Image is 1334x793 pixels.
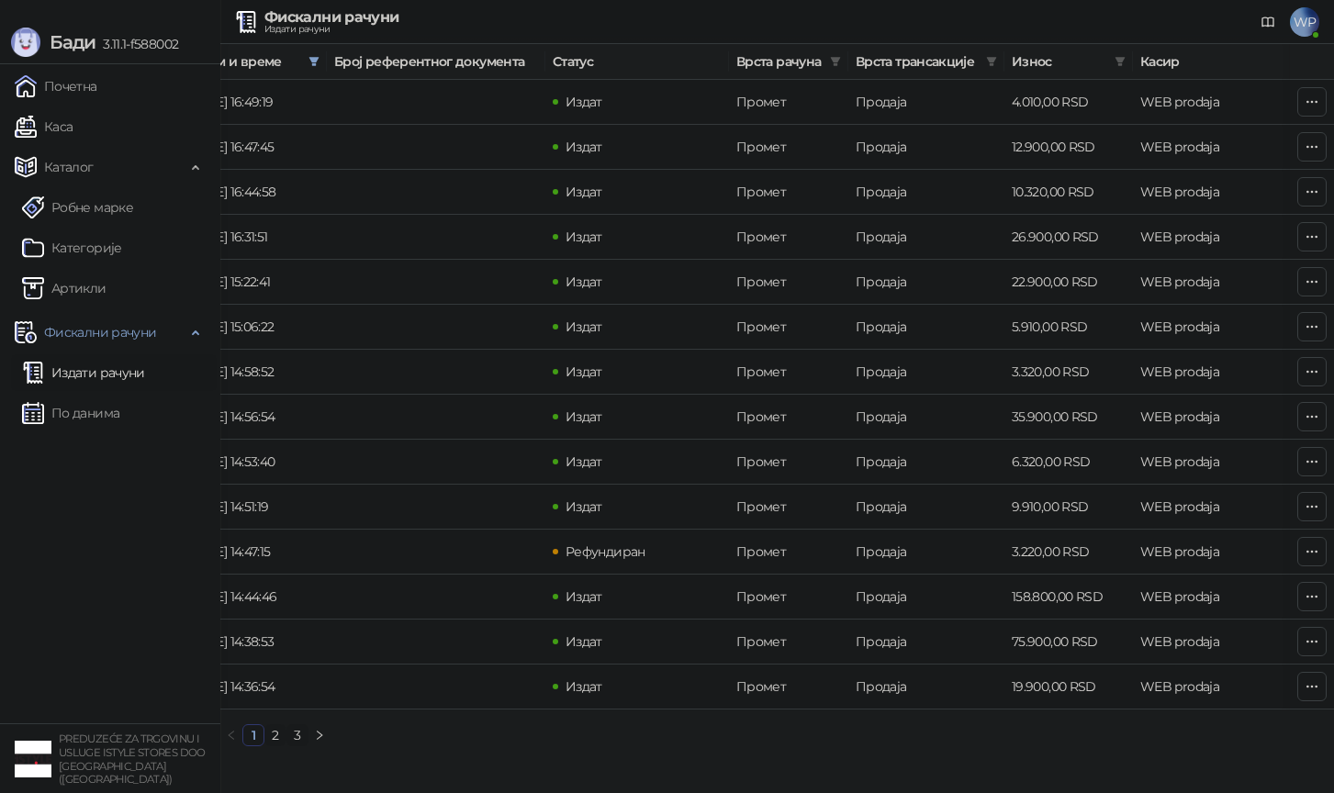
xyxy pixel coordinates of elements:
[1004,125,1133,170] td: 12.900,00 RSD
[1115,56,1126,67] span: filter
[242,724,264,746] li: 1
[566,543,645,560] span: Рефундиран
[22,229,122,266] a: Категорије
[848,575,1004,620] td: Продаја
[729,575,848,620] td: Промет
[11,28,40,57] img: Logo
[729,44,848,80] th: Врста рачуна
[180,620,327,665] td: [DATE] 14:38:53
[1004,215,1133,260] td: 26.900,00 RSD
[826,48,845,75] span: filter
[287,725,308,745] a: 3
[856,51,979,72] span: Врста трансакције
[1004,350,1133,395] td: 3.320,00 RSD
[1004,620,1133,665] td: 75.900,00 RSD
[22,270,106,307] a: ArtikliАртикли
[308,56,319,67] span: filter
[1004,530,1133,575] td: 3.220,00 RSD
[729,350,848,395] td: Промет
[848,260,1004,305] td: Продаја
[848,530,1004,575] td: Продаја
[1111,48,1129,75] span: filter
[308,724,331,746] li: Следећа страна
[180,350,327,395] td: [DATE] 14:58:52
[729,305,848,350] td: Промет
[50,31,95,53] span: Бади
[848,665,1004,709] td: Продаја
[180,395,327,440] td: [DATE] 14:56:54
[566,453,602,470] span: Издат
[729,665,848,709] td: Промет
[314,730,325,741] span: right
[264,724,286,746] li: 2
[180,125,327,170] td: [DATE] 16:47:45
[566,678,602,695] span: Издат
[180,215,327,260] td: [DATE] 16:31:51
[729,260,848,305] td: Промет
[180,575,327,620] td: [DATE] 14:44:46
[729,125,848,170] td: Промет
[1004,440,1133,485] td: 6.320,00 RSD
[566,633,602,650] span: Издат
[1004,575,1133,620] td: 158.800,00 RSD
[15,108,73,145] a: Каса
[848,44,1004,80] th: Врста трансакције
[59,732,206,786] small: PREDUZEĆE ZA TRGOVINU I USLUGE ISTYLE STORES DOO [GEOGRAPHIC_DATA] ([GEOGRAPHIC_DATA])
[848,350,1004,395] td: Продаја
[848,80,1004,125] td: Продаја
[848,125,1004,170] td: Продаја
[729,170,848,215] td: Промет
[180,260,327,305] td: [DATE] 15:22:41
[286,724,308,746] li: 3
[566,498,602,515] span: Издат
[308,724,331,746] button: right
[729,530,848,575] td: Промет
[1140,51,1326,72] span: Касир
[180,440,327,485] td: [DATE] 14:53:40
[44,314,156,351] span: Фискални рачуни
[264,10,398,25] div: Фискални рачуни
[1004,665,1133,709] td: 19.900,00 RSD
[187,51,301,72] span: Датум и време
[226,730,237,741] span: left
[22,354,145,391] a: Издати рачуни
[982,48,1001,75] span: filter
[729,620,848,665] td: Промет
[22,189,133,226] a: Робне марке
[243,725,263,745] a: 1
[22,277,44,299] img: Artikli
[180,530,327,575] td: [DATE] 14:47:15
[566,184,602,200] span: Издат
[180,80,327,125] td: [DATE] 16:49:19
[1004,305,1133,350] td: 5.910,00 RSD
[1004,395,1133,440] td: 35.900,00 RSD
[848,215,1004,260] td: Продаја
[305,48,323,75] span: filter
[736,51,823,72] span: Врста рачуна
[327,44,545,80] th: Број референтног документа
[15,741,51,777] img: 64x64-companyLogo-77b92cf4-9946-4f36-9751-bf7bb5fd2c7d.png
[729,440,848,485] td: Промет
[566,139,602,155] span: Издат
[729,80,848,125] td: Промет
[566,408,602,425] span: Издат
[180,305,327,350] td: [DATE] 15:06:22
[848,305,1004,350] td: Продаја
[848,440,1004,485] td: Продаја
[1004,260,1133,305] td: 22.900,00 RSD
[566,318,602,335] span: Издат
[1004,170,1133,215] td: 10.320,00 RSD
[264,25,398,34] div: Издати рачуни
[22,395,119,431] a: По данима
[180,665,327,709] td: [DATE] 14:36:54
[265,725,286,745] a: 2
[566,363,602,380] span: Издат
[566,229,602,245] span: Издат
[566,588,602,605] span: Издат
[1253,7,1283,37] a: Документација
[986,56,997,67] span: filter
[545,44,729,80] th: Статус
[95,36,178,52] span: 3.11.1-f588002
[729,395,848,440] td: Промет
[180,170,327,215] td: [DATE] 16:44:58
